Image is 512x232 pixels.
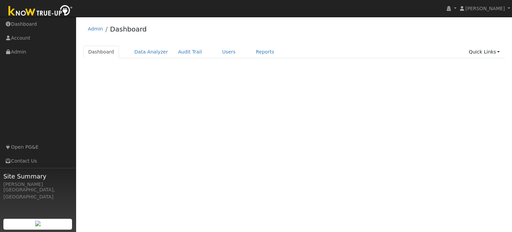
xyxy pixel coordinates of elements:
a: Audit Trail [173,46,207,58]
span: Site Summary [3,172,72,181]
div: [GEOGRAPHIC_DATA], [GEOGRAPHIC_DATA] [3,186,72,201]
a: Admin [88,26,103,31]
span: [PERSON_NAME] [465,6,505,11]
a: Dashboard [83,46,119,58]
img: Know True-Up [5,4,76,19]
a: Users [217,46,241,58]
div: [PERSON_NAME] [3,181,72,188]
img: retrieve [35,221,41,226]
a: Reports [251,46,279,58]
a: Quick Links [464,46,505,58]
a: Data Analyzer [129,46,173,58]
a: Dashboard [110,25,147,33]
